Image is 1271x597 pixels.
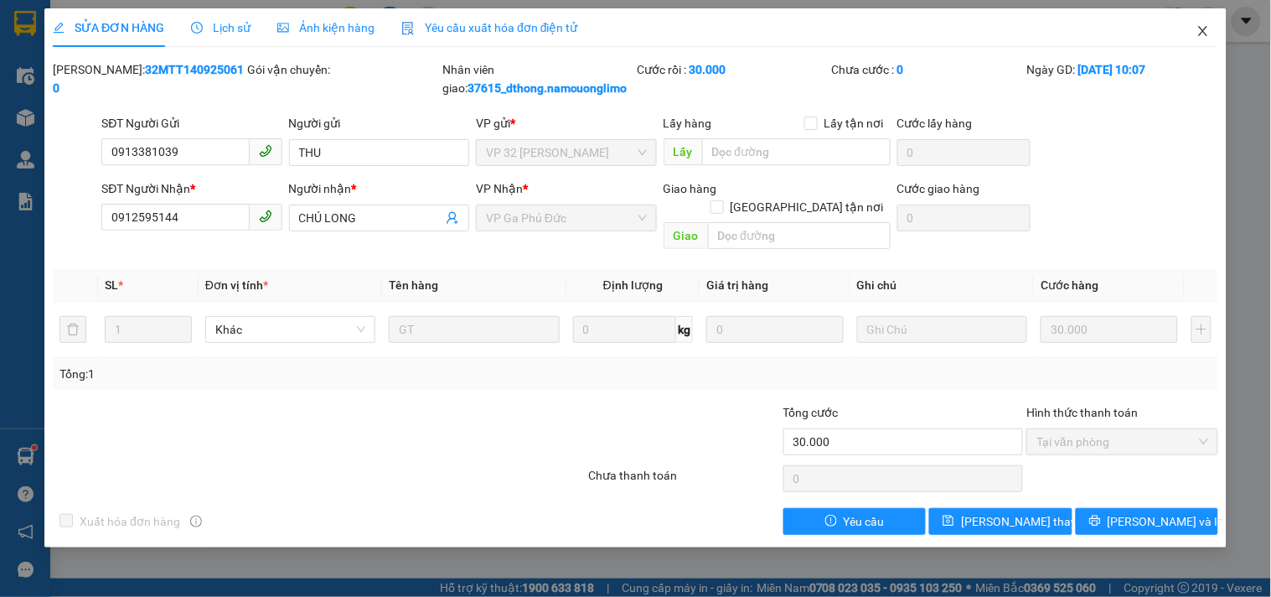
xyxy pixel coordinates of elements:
[850,269,1034,302] th: Ghi chú
[157,70,700,91] li: Số nhà [STREET_ADDRESS][PERSON_NAME]
[783,406,839,419] span: Tổng cước
[476,114,656,132] div: VP gửi
[389,278,438,292] span: Tên hàng
[401,22,415,35] img: icon
[476,182,523,195] span: VP Nhận
[897,182,980,195] label: Cước giao hàng
[664,222,708,249] span: Giao
[277,22,289,34] span: picture
[706,278,768,292] span: Giá trị hàng
[897,63,904,76] b: 0
[603,278,663,292] span: Định lượng
[664,138,702,165] span: Lấy
[1026,406,1138,419] label: Hình thức thanh toán
[204,19,654,65] b: Công ty TNHH Trọng Hiếu Phú Thọ - Nam Cường Limousine
[844,512,885,531] span: Yêu cầu
[1036,429,1207,454] span: Tại văn phòng
[1196,24,1210,38] span: close
[486,205,646,231] span: VP Ga Phủ Đức
[277,21,375,34] span: Ảnh kiện hàng
[486,140,646,165] span: VP 32 Mạc Thái Tổ
[1191,316,1212,343] button: plus
[53,22,65,34] span: edit
[706,316,844,343] input: 0
[289,114,469,132] div: Người gửi
[191,22,203,34] span: clock-circle
[157,91,700,112] li: Hotline: 1900400028
[53,60,244,97] div: [PERSON_NAME]:
[1180,8,1227,55] button: Close
[961,512,1095,531] span: [PERSON_NAME] thay đổi
[1077,63,1145,76] b: [DATE] 10:07
[897,117,973,130] label: Cước lấy hàng
[929,508,1072,535] button: save[PERSON_NAME] thay đổi
[857,316,1027,343] input: Ghi Chú
[190,516,202,527] span: info-circle
[442,60,633,97] div: Nhân viên giao:
[401,21,578,34] span: Yêu cầu xuất hóa đơn điện tử
[259,210,272,223] span: phone
[53,21,164,34] span: SỬA ĐƠN HÀNG
[1076,508,1218,535] button: printer[PERSON_NAME] và In
[897,205,1031,231] input: Cước giao hàng
[59,365,492,383] div: Tổng: 1
[59,316,86,343] button: delete
[1041,278,1098,292] span: Cước hàng
[248,60,439,79] div: Gói vận chuyển:
[105,278,118,292] span: SL
[664,182,717,195] span: Giao hàng
[637,60,828,79] div: Cước rồi :
[205,278,268,292] span: Đơn vị tính
[73,512,187,531] span: Xuất hóa đơn hàng
[1108,512,1225,531] span: [PERSON_NAME] và In
[689,63,726,76] b: 30.000
[708,222,891,249] input: Dọc đường
[825,515,837,528] span: exclamation-circle
[676,316,693,343] span: kg
[702,138,891,165] input: Dọc đường
[215,317,365,342] span: Khác
[446,211,459,225] span: user-add
[53,63,244,95] b: 32MTT1409250610
[832,60,1023,79] div: Chưa cước :
[289,179,469,198] div: Người nhận
[664,117,712,130] span: Lấy hàng
[1026,60,1217,79] div: Ngày GD:
[943,515,954,528] span: save
[897,139,1031,166] input: Cước lấy hàng
[101,179,282,198] div: SĐT Người Nhận
[468,81,627,95] b: 37615_dthong.namcuonglimo
[191,21,251,34] span: Lịch sử
[101,114,282,132] div: SĐT Người Gửi
[1041,316,1178,343] input: 0
[389,316,559,343] input: VD: Bàn, Ghế
[259,144,272,158] span: phone
[586,466,781,496] div: Chưa thanh toán
[783,508,926,535] button: exclamation-circleYêu cầu
[724,198,891,216] span: [GEOGRAPHIC_DATA] tận nơi
[1089,515,1101,528] span: printer
[818,114,891,132] span: Lấy tận nơi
